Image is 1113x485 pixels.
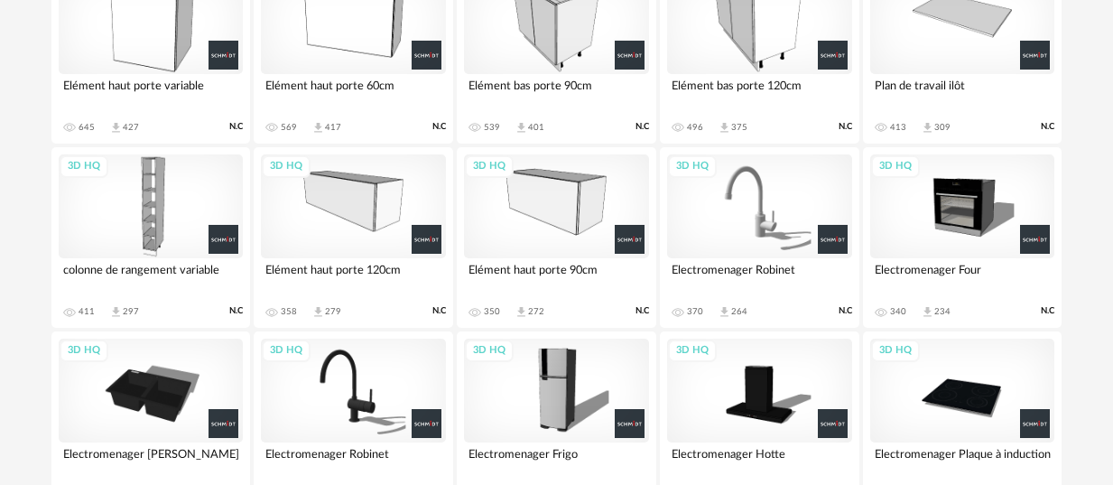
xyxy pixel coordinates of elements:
div: Electromenager Four [870,258,1055,294]
div: 234 [934,306,951,317]
span: N.C [229,121,243,133]
div: 3D HQ [871,155,920,178]
div: Elément haut porte 120cm [261,258,446,294]
span: Download icon [109,305,123,319]
span: N.C [1041,305,1054,317]
span: N.C [432,121,446,133]
div: 340 [890,306,906,317]
span: N.C [229,305,243,317]
span: Download icon [921,121,934,135]
div: 358 [281,306,297,317]
a: 3D HQ Electromenager Robinet 370 Download icon 264 N.C [660,147,859,328]
div: 350 [484,306,500,317]
div: Electromenager Hotte [667,443,852,479]
span: Download icon [718,121,731,135]
div: Elément haut porte 60cm [261,74,446,110]
div: 645 [79,122,95,133]
div: 3D HQ [465,340,514,362]
div: 370 [687,306,703,317]
div: Elément haut porte 90cm [464,258,649,294]
div: Electromenager Robinet [261,443,446,479]
div: 496 [687,122,703,133]
span: N.C [635,121,649,133]
a: 3D HQ Electromenager Four 340 Download icon 234 N.C [863,147,1062,328]
div: Elément haut porte variable [59,74,244,110]
span: Download icon [515,305,528,319]
a: 3D HQ Elément haut porte 90cm 350 Download icon 272 N.C [457,147,656,328]
div: 3D HQ [668,340,717,362]
span: N.C [635,305,649,317]
div: 427 [123,122,139,133]
div: Electromenager Frigo [464,443,649,479]
span: Download icon [311,305,325,319]
div: 279 [325,306,341,317]
div: colonne de rangement variable [59,258,244,294]
div: Elément bas porte 90cm [464,74,649,110]
span: N.C [1041,121,1054,133]
div: Plan de travail ilôt [870,74,1055,110]
div: 569 [281,122,297,133]
div: 264 [731,306,747,317]
span: Download icon [921,305,934,319]
div: 3D HQ [465,155,514,178]
span: Download icon [515,121,528,135]
span: N.C [839,121,852,133]
span: N.C [839,305,852,317]
div: Electromenager Robinet [667,258,852,294]
div: 3D HQ [668,155,717,178]
div: 375 [731,122,747,133]
div: 3D HQ [60,155,108,178]
span: Download icon [311,121,325,135]
span: Download icon [718,305,731,319]
div: 3D HQ [262,155,311,178]
div: 3D HQ [262,340,311,362]
div: 297 [123,306,139,317]
div: Electromenager [PERSON_NAME] [59,443,244,479]
div: 401 [528,122,544,133]
div: 417 [325,122,341,133]
a: 3D HQ colonne de rangement variable 411 Download icon 297 N.C [51,147,251,328]
a: 3D HQ Elément haut porte 120cm 358 Download icon 279 N.C [254,147,453,328]
span: N.C [432,305,446,317]
div: 539 [484,122,500,133]
div: Electromenager Plaque à induction [870,443,1055,479]
span: Download icon [109,121,123,135]
div: 3D HQ [871,340,920,362]
div: 411 [79,306,95,317]
div: Elément bas porte 120cm [667,74,852,110]
div: 3D HQ [60,340,108,362]
div: 272 [528,306,544,317]
div: 413 [890,122,906,133]
div: 309 [934,122,951,133]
